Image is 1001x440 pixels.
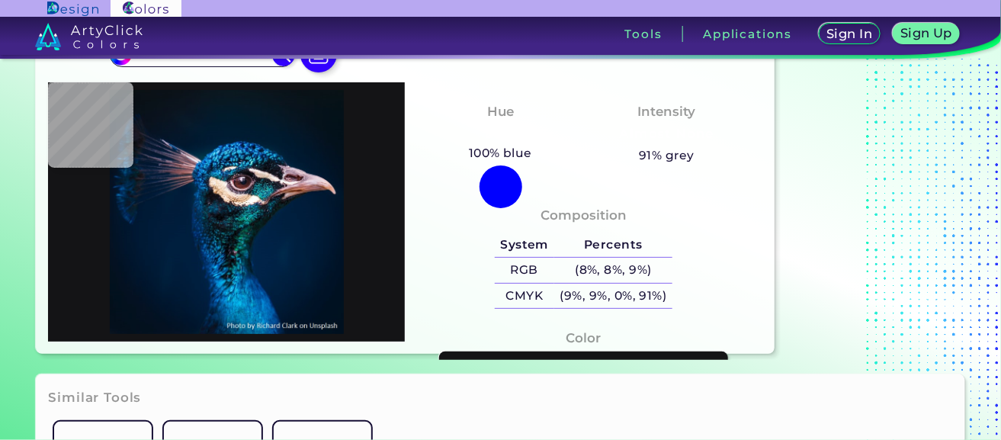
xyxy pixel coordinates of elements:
h4: Color [566,327,602,349]
h5: Sign In [829,28,871,40]
h5: (8%, 8%, 9%) [554,258,672,283]
h3: Blue [478,125,523,143]
img: img_pavlin.jpg [56,90,397,333]
img: ArtyClick Design logo [47,2,98,16]
h4: Hue [487,101,514,123]
h5: (9%, 9%, 0%, 91%) [554,284,672,309]
h5: Sign Up [903,27,950,39]
a: Sign Up [896,24,957,43]
h5: System [495,232,554,257]
h5: 100% blue [463,143,538,163]
h5: RGB [495,258,554,283]
h5: CMYK [495,284,554,309]
h4: Intensity [638,101,696,123]
h4: Composition [541,204,627,226]
h3: Almost None [613,125,720,143]
a: Sign In [822,24,878,43]
h5: 91% grey [639,146,695,165]
h3: Tools [625,28,663,40]
h5: Percents [554,232,672,257]
h3: Similar Tools [48,389,141,407]
img: logo_artyclick_colors_white.svg [35,23,143,50]
h3: Applications [703,28,792,40]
